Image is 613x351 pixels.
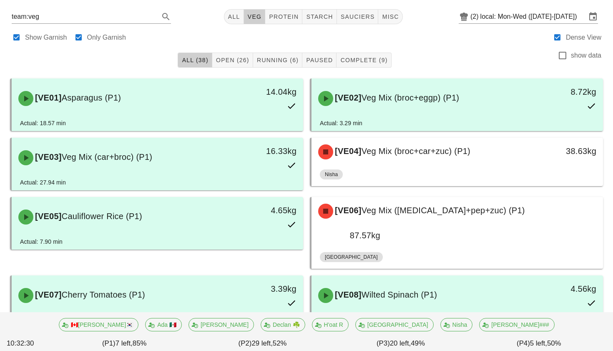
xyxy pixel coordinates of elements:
span: Running (6) [256,57,299,63]
div: 14.04kg [234,85,296,98]
label: show data [571,51,601,60]
span: Nisha [445,318,467,331]
span: starch [306,13,333,20]
div: Actual: 3.29 min [320,119,362,128]
button: sauciers [337,9,379,24]
div: 8.72kg [534,85,596,98]
span: Open (26) [216,57,249,63]
div: (2) [470,13,480,21]
span: 🇨🇦[PERSON_NAME]🇰🇷 [64,318,133,331]
div: Actual: 7.90 min [20,237,63,246]
span: [VE07] [33,290,62,299]
button: Running (6) [253,53,302,68]
span: [PERSON_NAME] [194,318,249,331]
div: 3.39kg [234,282,296,295]
div: 10:32:30 [5,336,55,350]
span: 5 left, [530,339,547,347]
span: [GEOGRAPHIC_DATA] [325,252,378,262]
div: 4.65kg [234,204,296,217]
button: starch [302,9,337,24]
span: Asparagus (P1) [62,93,121,102]
label: Show Garnish [25,33,67,42]
span: [PERSON_NAME]### [485,318,549,331]
button: Open (26) [212,53,253,68]
span: 29 left, [251,339,272,347]
button: protein [265,9,302,24]
span: Wilted Spinach (P1) [362,290,437,299]
span: Veg Mix ([MEDICAL_DATA]+pep+zuc) (P1) [362,206,525,215]
span: veg [247,13,262,20]
span: H'oat R [317,318,343,331]
div: 38.63kg [534,144,596,158]
button: All (38) [178,53,212,68]
span: Cauliflower Rice (P1) [62,212,142,221]
span: Nisha [325,169,338,179]
label: Dense View [566,33,601,42]
div: (P1) 85% [55,336,193,350]
div: Actual: 27.94 min [20,178,66,187]
span: Paused [306,57,333,63]
button: misc [378,9,402,24]
div: 16.33kg [234,144,296,158]
span: [VE02] [333,93,362,102]
span: [VE05] [33,212,62,221]
span: 20 left, [390,339,411,347]
button: Paused [302,53,337,68]
span: 7 left, [116,339,133,347]
span: [VE03] [33,152,62,162]
span: misc [382,13,399,20]
button: All [224,9,244,24]
span: All [228,13,240,20]
span: Complete (9) [340,57,387,63]
button: veg [244,9,266,24]
span: [VE06] [333,206,362,215]
span: Declan ☘️ [266,318,299,331]
button: Complete (9) [337,53,391,68]
span: Ada 🇲🇽 [151,318,176,331]
div: (P4) 50% [470,336,608,350]
span: [VE04] [333,146,362,156]
span: Veg Mix (broc+car+zuc) (P1) [362,146,470,156]
span: sauciers [340,13,375,20]
label: Only Garnish [87,33,126,42]
div: Actual: 18.57 min [20,119,66,128]
span: Cherry Tomatoes (P1) [62,290,145,299]
span: Veg Mix (broc+eggp) (P1) [362,93,459,102]
div: 87.57kg [318,229,380,242]
span: protein [269,13,299,20]
span: Veg Mix (car+broc) (P1) [62,152,152,162]
span: All (38) [181,57,208,63]
div: (P3) 49% [332,336,470,350]
span: [GEOGRAPHIC_DATA] [360,318,428,331]
div: (P2) 52% [193,336,332,350]
span: [VE01] [33,93,62,102]
div: 4.56kg [534,282,596,295]
span: [VE08] [333,290,362,299]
